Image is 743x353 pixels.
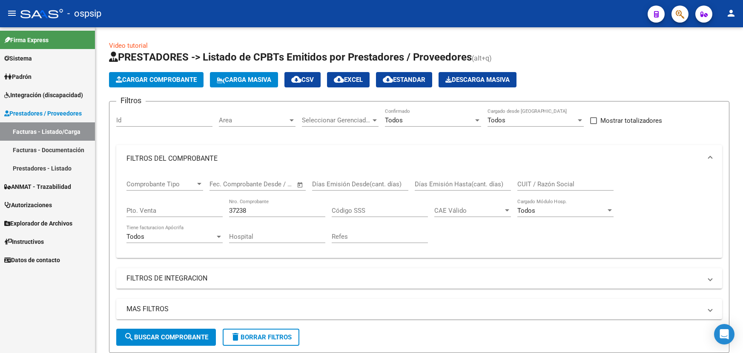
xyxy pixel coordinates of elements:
mat-panel-title: FILTROS DE INTEGRACION [126,274,702,283]
mat-panel-title: MAS FILTROS [126,304,702,314]
span: Todos [517,207,535,214]
button: Borrar Filtros [223,329,299,346]
span: Explorador de Archivos [4,219,72,228]
span: Instructivos [4,237,44,246]
button: Carga Masiva [210,72,278,87]
span: Mostrar totalizadores [600,116,662,126]
div: FILTROS DEL COMPROBANTE [116,172,722,258]
span: (alt+q) [472,54,492,62]
button: Open calendar [295,180,305,190]
span: - ospsip [67,4,101,23]
span: Area [219,116,288,124]
a: Video tutorial [109,42,148,49]
span: Sistema [4,54,32,63]
span: Seleccionar Gerenciador [302,116,371,124]
input: Start date [209,180,237,188]
mat-expansion-panel-header: FILTROS DE INTEGRACION [116,268,722,289]
span: Padrón [4,72,32,81]
span: PRESTADORES -> Listado de CPBTs Emitidos por Prestadores / Proveedores [109,51,472,63]
button: Buscar Comprobante [116,329,216,346]
span: Todos [126,233,144,240]
mat-icon: cloud_download [334,74,344,84]
mat-icon: cloud_download [291,74,301,84]
span: Todos [488,116,505,124]
mat-panel-title: FILTROS DEL COMPROBANTE [126,154,702,163]
mat-icon: delete [230,332,241,342]
mat-icon: menu [7,8,17,18]
span: Comprobante Tipo [126,180,195,188]
span: Borrar Filtros [230,333,292,341]
mat-expansion-panel-header: MAS FILTROS [116,299,722,319]
button: Estandar [376,72,432,87]
div: Open Intercom Messenger [714,324,734,344]
button: CSV [284,72,321,87]
mat-expansion-panel-header: FILTROS DEL COMPROBANTE [116,145,722,172]
span: ANMAT - Trazabilidad [4,182,71,191]
span: Cargar Comprobante [116,76,197,84]
mat-icon: person [726,8,736,18]
mat-icon: search [124,332,134,342]
span: Prestadores / Proveedores [4,109,82,118]
button: Descarga Masiva [439,72,516,87]
h3: Filtros [116,95,146,107]
span: Integración (discapacidad) [4,90,83,100]
input: End date [245,180,286,188]
span: Todos [385,116,403,124]
span: Firma Express [4,35,49,45]
button: Cargar Comprobante [109,72,204,87]
span: CSV [291,76,314,84]
span: Estandar [383,76,425,84]
button: EXCEL [327,72,370,87]
span: Carga Masiva [217,76,271,84]
span: CAE Válido [434,207,503,214]
app-download-masive: Descarga masiva de comprobantes (adjuntos) [439,72,516,87]
span: Datos de contacto [4,255,60,265]
span: EXCEL [334,76,363,84]
span: Buscar Comprobante [124,333,208,341]
span: Autorizaciones [4,200,52,210]
mat-icon: cloud_download [383,74,393,84]
span: Descarga Masiva [445,76,510,84]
